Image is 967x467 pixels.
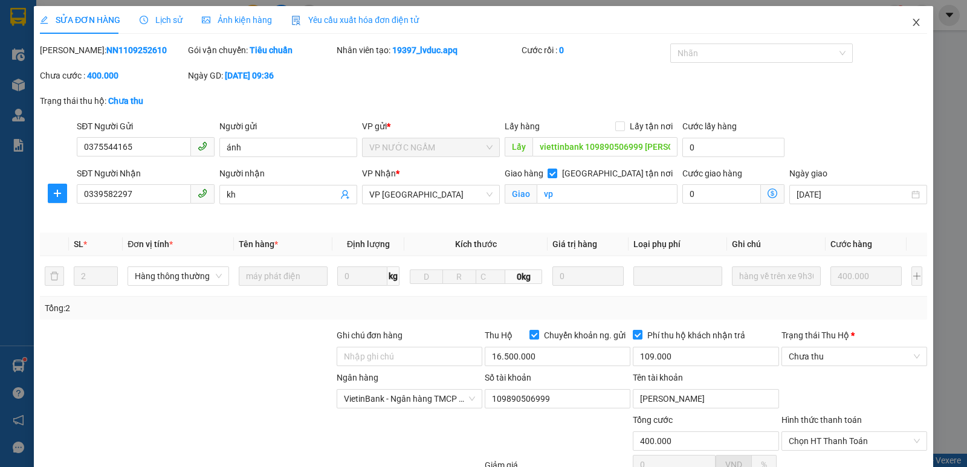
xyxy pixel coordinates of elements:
th: Ghi chú [727,233,826,256]
div: Nhân viên tạo: [337,43,520,57]
label: Số tài khoản [485,373,531,382]
div: Cước rồi : [522,43,667,57]
input: Ghi chú đơn hàng [337,347,482,366]
button: delete [45,266,64,286]
span: edit [40,16,48,24]
span: Giao hàng [505,169,543,178]
span: Cước hàng [830,239,872,249]
span: Lịch sử [140,15,183,25]
th: Loại phụ phí [629,233,727,256]
input: R [442,269,476,284]
div: Tổng: 2 [45,301,374,315]
span: VP Cầu Yên Xuân [369,185,493,204]
span: Chuyển khoản ng. gửi [539,329,630,342]
span: VP Nhận [362,169,396,178]
span: Giao [505,184,537,204]
div: SĐT Người Gửi [77,120,215,133]
input: 0 [552,266,624,286]
span: Tổng cước [633,415,673,425]
label: Ngân hàng [337,373,378,382]
span: Giá trị hàng [552,239,597,249]
span: Kích thước [455,239,497,249]
div: SĐT Người Nhận [77,167,215,180]
input: 0 [830,266,902,286]
div: [PERSON_NAME]: [40,43,186,57]
label: Ghi chú đơn hàng [337,330,403,340]
span: VP NƯỚC NGẦM [369,138,493,156]
span: picture [202,16,210,24]
input: Cước lấy hàng [682,138,784,157]
b: Tiêu chuẩn [250,45,293,55]
input: Giao tận nơi [537,184,678,204]
span: Lấy hàng [505,121,540,131]
span: Định lượng [347,239,390,249]
span: Ảnh kiện hàng [202,15,272,25]
div: Người nhận [219,167,357,180]
span: dollar-circle [768,188,777,198]
div: Trạng thái thu hộ: [40,94,223,108]
span: 0kg [505,269,542,284]
span: clock-circle [140,16,148,24]
input: VD: Bàn, Ghế [239,266,328,286]
span: plus [48,188,66,198]
div: Chưa cước : [40,69,186,82]
span: SL [74,239,83,249]
b: Chưa thu [108,96,143,106]
span: Tên hàng [239,239,278,249]
b: 19397_lvduc.apq [392,45,458,55]
div: Gói vận chuyển: [188,43,334,57]
span: user-add [340,190,350,199]
span: phone [198,141,207,151]
span: close [911,18,921,27]
input: Ghi Chú [732,266,821,286]
input: C [476,269,506,284]
input: Dọc đường [532,137,678,156]
div: Trạng thái Thu Hộ [781,329,927,342]
input: Cước giao hàng [682,184,761,204]
label: Ngày giao [789,169,827,178]
span: [GEOGRAPHIC_DATA] tận nơi [557,167,678,180]
span: Chọn HT Thanh Toán [789,432,920,450]
input: Tên tài khoản [633,389,778,408]
span: VietinBank - Ngân hàng TMCP Công thương Việt Nam [344,390,475,408]
span: Hàng thông thường [135,267,222,285]
span: phone [198,188,207,198]
span: kg [387,266,399,286]
b: [DATE] 09:36 [225,71,274,80]
input: Số tài khoản [485,389,630,408]
label: Cước giao hàng [682,169,742,178]
img: icon [291,16,301,25]
label: Tên tài khoản [633,373,683,382]
b: NN1109252610 [106,45,167,55]
label: Hình thức thanh toán [781,415,862,425]
div: Ngày GD: [188,69,334,82]
span: Thu Hộ [485,330,513,340]
span: Lấy tận nơi [625,120,678,133]
button: plus [911,266,922,286]
button: plus [48,184,67,203]
span: SỬA ĐƠN HÀNG [40,15,120,25]
div: Người gửi [219,120,357,133]
span: Đơn vị tính [128,239,173,249]
label: Cước lấy hàng [682,121,737,131]
input: Ngày giao [797,188,909,201]
input: D [410,269,443,284]
div: VP gửi [362,120,500,133]
b: 0 [559,45,564,55]
span: Phí thu hộ khách nhận trả [642,329,750,342]
button: Close [899,6,933,40]
span: Yêu cầu xuất hóa đơn điện tử [291,15,419,25]
b: 400.000 [87,71,118,80]
span: Chưa thu [789,347,920,366]
span: Lấy [505,137,532,156]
